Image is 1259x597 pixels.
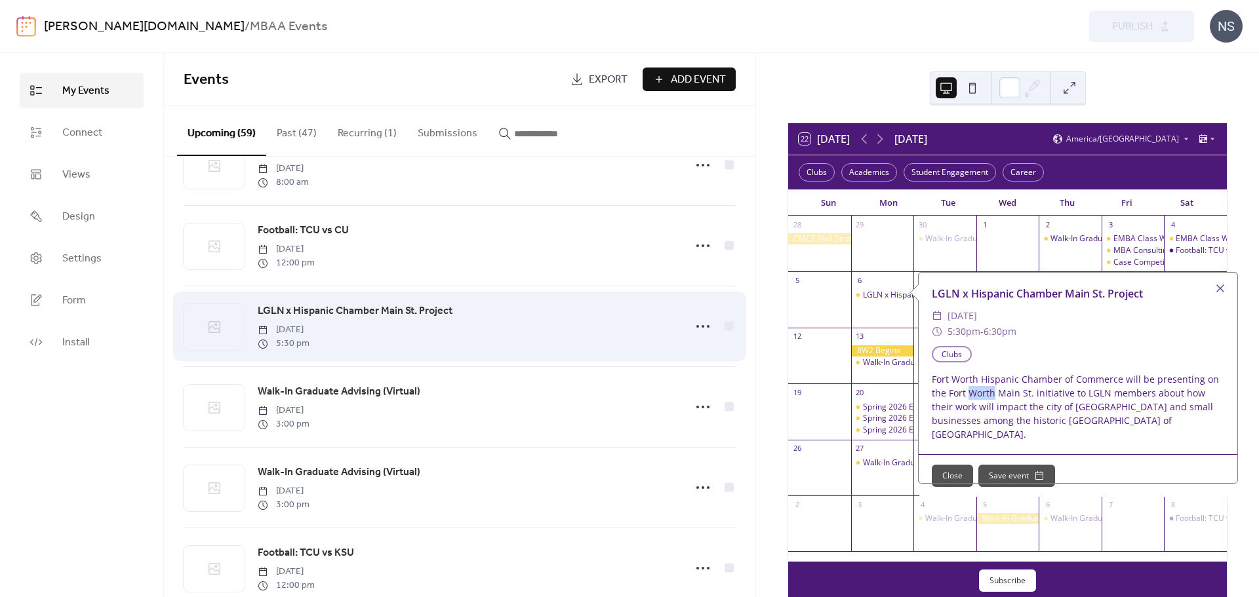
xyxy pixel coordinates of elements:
span: Install [62,335,89,351]
span: 6:30pm [984,324,1016,339]
div: Case Competition Workshop [1113,257,1217,268]
div: Football: TCU vs CU [1164,245,1227,256]
div: 27 [855,444,865,453]
div: 8 [1168,499,1178,509]
span: [DATE] [258,565,315,579]
span: Design [62,209,95,225]
div: MBA Consulting Club Panel [1102,245,1165,256]
div: 13 [855,332,865,341]
div: Walk-In Graduate Advising (In-Person) [851,457,914,469]
a: [PERSON_NAME][DOMAIN_NAME] [44,14,245,39]
div: Football: TCU vs CU [1176,245,1247,256]
span: Add Event [671,72,726,88]
div: Spring 2026 Enrollment Info Session: (In-Person PMBAs Spring '25 and Fall '24 and ACCP Sum '24 & ... [863,402,1239,413]
button: 22[DATE] [794,130,854,148]
span: [DATE] [258,404,310,417]
div: Clubs [799,163,835,182]
span: 3:00 pm [258,417,310,431]
a: Settings [20,241,144,276]
div: Walk-In Graduate Advising (Virtual) [1050,513,1178,524]
div: 20 [855,387,865,397]
div: 7 [1106,499,1115,509]
span: 8:00 am [258,176,309,189]
button: Save event [978,465,1055,487]
div: 4 [1168,220,1178,229]
button: Close [932,465,973,487]
div: Walk-In Graduate Advising (Virtual) [925,233,1052,244]
div: NS [1210,10,1243,43]
b: / [245,14,250,39]
div: Walk-In Graduate Advising (Virtual) [925,513,1052,524]
div: Walk-In Graduate Advising (In-Preson) [851,357,914,368]
a: Football: TCU vs KSU [258,545,354,562]
span: Walk-In Graduate Advising (Virtual) [258,384,420,400]
span: Settings [62,251,102,267]
div: ​ [932,324,942,339]
div: EMBA Class Weekend [1164,233,1227,244]
div: Spring 2026 Enrolllment Info sessions (Online PMBAs Fall '24 and Spring '25 & Accelerated PMBAs S... [851,425,914,436]
div: Football: TCU vs ISU [1164,513,1227,524]
div: Walk-In Graduate Advising (In-Person) [863,457,1001,469]
span: Form [62,293,86,309]
div: 1 [980,220,990,229]
div: Case Competition Workshop [1102,257,1165,268]
span: Walk-In Graduate Advising (Virtual) [258,465,420,480]
div: ​ [932,308,942,324]
a: Add Event [643,67,736,91]
div: Spring 2026 Enrollment Info Session: (In-Person PMBAs Spring '25 and Fall '24 and ACCP Sum '24 & ... [851,402,914,413]
span: Football: TCU vs CU [258,223,349,239]
div: 5 [980,499,990,509]
span: LGLN x Hispanic Chamber Main St. Project [258,303,452,319]
div: LGLN x Hispanic Chamber Main St. Project [851,290,914,301]
span: My Events [62,83,110,99]
div: CMCF Wall Street Prep [788,233,851,244]
div: Career [1003,163,1044,182]
div: 3 [855,499,865,509]
div: EMBA Class Weekend [1102,233,1165,244]
div: 30 [917,220,927,229]
span: [DATE] [258,162,309,176]
button: Submissions [407,106,488,155]
div: Sat [1157,190,1216,216]
div: 4 [917,499,927,509]
a: Design [20,199,144,234]
span: - [980,324,984,339]
div: 2 [1043,220,1052,229]
div: EMBA Class Weekend [1113,233,1193,244]
div: EMBA Class Weekend [1176,233,1256,244]
div: 3 [1106,220,1115,229]
img: logo [16,16,36,37]
span: Views [62,167,90,183]
div: 12 [792,332,802,341]
div: Student Engagement [904,163,996,182]
span: Export [589,72,628,88]
div: MBA Consulting Club Panel [1113,245,1212,256]
div: Mon [858,190,918,216]
div: Walk-In Graduate Advising (Virtual) [1039,513,1102,524]
a: My Events [20,73,144,108]
a: Form [20,282,144,318]
span: 12:00 pm [258,579,315,592]
a: Walk-In Graduate Advising (Virtual) [258,383,420,400]
button: Upcoming (59) [177,106,266,156]
div: Thu [1037,190,1097,216]
span: 5:30 pm [258,337,310,351]
div: Walk-In Graduate Advising (Virtual) [913,513,976,524]
div: Spring 2026 Enrollment Info Session: (In-Person PMBAs Spring '25 and Fall '24 and ACCP Sum '24 & ... [863,413,1239,424]
span: [DATE] [258,484,310,498]
span: [DATE] [258,242,315,256]
a: Football: TCU vs CU [258,222,349,239]
a: Connect [20,115,144,150]
span: Football: TCU vs KSU [258,545,354,561]
b: MBAA Events [250,14,327,39]
button: Past (47) [266,106,327,155]
div: 6 [855,275,865,285]
div: Tue [918,190,978,216]
span: [DATE] [948,308,977,324]
div: Fri [1097,190,1157,216]
a: Views [20,157,144,192]
div: Fort Worth Hispanic Chamber of Commerce will be presenting on the Fort Worth Main St. initiative ... [919,372,1237,441]
span: America/[GEOGRAPHIC_DATA] [1066,135,1179,143]
div: 28 [792,220,802,229]
div: Spring 2026 Enrollment Info Session: (In-Person PMBAs Spring '25 and Fall '24 and ACCP Sum '24 & ... [851,413,914,424]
